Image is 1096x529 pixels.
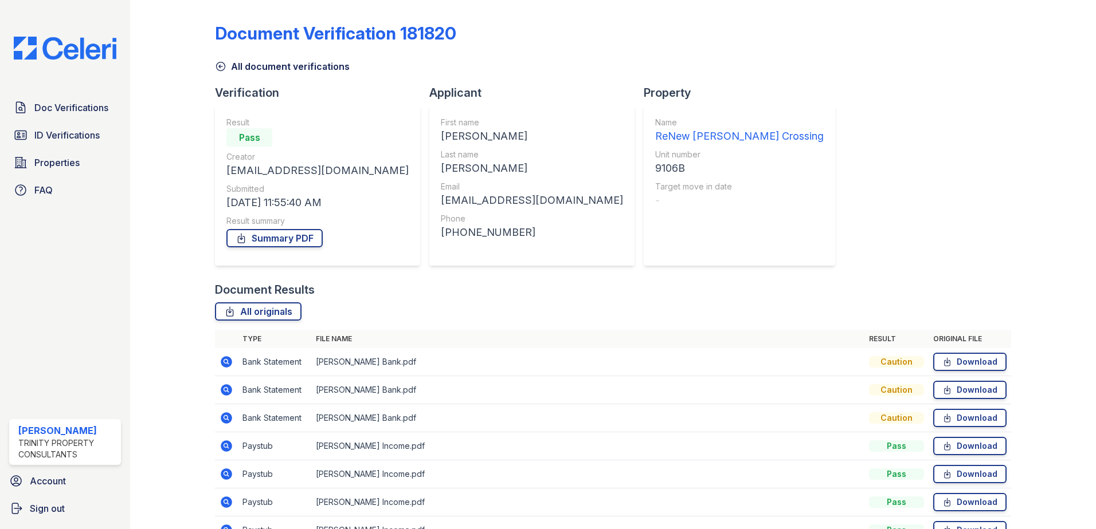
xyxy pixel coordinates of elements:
div: [DATE] 11:55:40 AM [226,195,409,211]
div: Submitted [226,183,409,195]
a: Download [933,493,1007,511]
div: Unit number [655,149,824,160]
div: Result summary [226,215,409,227]
a: Summary PDF [226,229,323,247]
a: All document verifications [215,60,350,73]
a: Download [933,465,1007,483]
div: ReNew [PERSON_NAME] Crossing [655,128,824,144]
div: [PERSON_NAME] [18,424,116,437]
div: Caution [869,356,924,368]
span: Properties [34,156,80,169]
td: [PERSON_NAME] Bank.pdf [311,376,864,404]
td: Paystub [238,432,311,460]
a: Account [5,469,126,492]
div: [PERSON_NAME] [441,160,623,176]
span: FAQ [34,183,53,197]
div: Pass [226,128,272,147]
th: File name [311,330,864,348]
iframe: chat widget [1048,483,1085,518]
a: Doc Verifications [9,96,121,119]
div: Email [441,181,623,192]
td: [PERSON_NAME] Income.pdf [311,488,864,516]
div: Name [655,117,824,128]
td: [PERSON_NAME] Income.pdf [311,460,864,488]
a: FAQ [9,179,121,202]
a: Name ReNew [PERSON_NAME] Crossing [655,117,824,144]
div: [EMAIL_ADDRESS][DOMAIN_NAME] [441,192,623,208]
div: First name [441,117,623,128]
div: [PHONE_NUMBER] [441,224,623,240]
div: Pass [869,440,924,452]
a: Download [933,437,1007,455]
span: ID Verifications [34,128,100,142]
a: Download [933,353,1007,371]
div: Caution [869,384,924,396]
th: Original file [929,330,1011,348]
span: Account [30,474,66,488]
span: Doc Verifications [34,101,108,115]
a: Download [933,381,1007,399]
div: [EMAIL_ADDRESS][DOMAIN_NAME] [226,163,409,179]
div: Document Results [215,282,315,298]
div: Target move in date [655,181,824,192]
div: 9106B [655,160,824,176]
td: Paystub [238,460,311,488]
td: Paystub [238,488,311,516]
td: [PERSON_NAME] Bank.pdf [311,404,864,432]
div: Pass [869,496,924,508]
div: Result [226,117,409,128]
div: Verification [215,85,429,101]
a: Download [933,409,1007,427]
div: Property [644,85,844,101]
div: Last name [441,149,623,160]
td: [PERSON_NAME] Income.pdf [311,432,864,460]
a: Properties [9,151,121,174]
a: All originals [215,302,302,321]
td: Bank Statement [238,348,311,376]
div: Pass [869,468,924,480]
th: Type [238,330,311,348]
a: Sign out [5,497,126,520]
td: Bank Statement [238,376,311,404]
th: Result [864,330,929,348]
a: ID Verifications [9,124,121,147]
span: Sign out [30,502,65,515]
div: Phone [441,213,623,224]
img: CE_Logo_Blue-a8612792a0a2168367f1c8372b55b34899dd931a85d93a1a3d3e32e68fde9ad4.png [5,37,126,60]
div: Trinity Property Consultants [18,437,116,460]
td: [PERSON_NAME] Bank.pdf [311,348,864,376]
div: Applicant [429,85,644,101]
div: Caution [869,412,924,424]
div: Document Verification 181820 [215,23,456,44]
div: - [655,192,824,208]
td: Bank Statement [238,404,311,432]
div: [PERSON_NAME] [441,128,623,144]
div: Creator [226,151,409,163]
